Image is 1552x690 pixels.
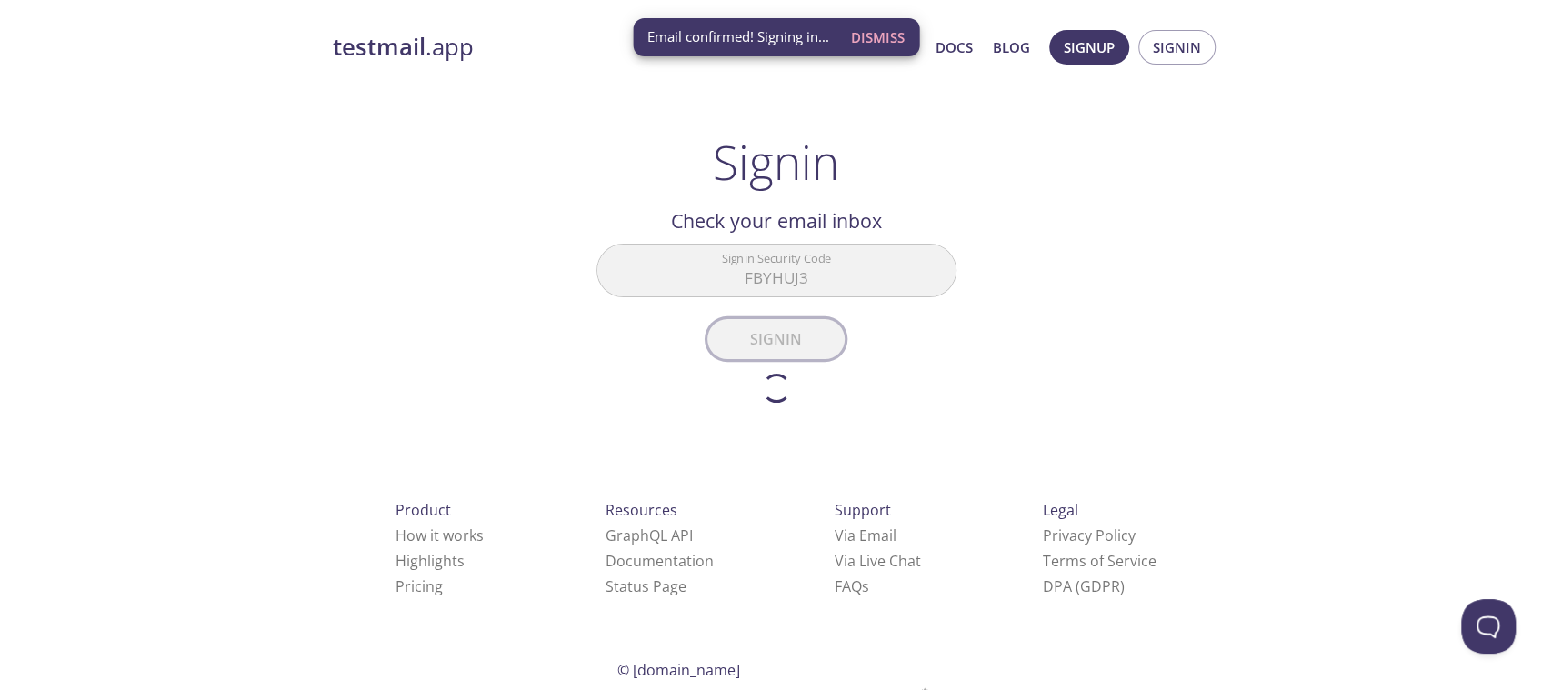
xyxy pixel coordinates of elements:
[1153,35,1201,59] span: Signin
[936,35,973,59] a: Docs
[713,135,839,189] h1: Signin
[1064,35,1115,59] span: Signup
[835,576,869,596] a: FAQ
[993,35,1030,59] a: Blog
[617,660,740,680] span: © [DOMAIN_NAME]
[835,500,891,520] span: Support
[1043,500,1078,520] span: Legal
[333,31,426,63] strong: testmail
[333,32,760,63] a: testmail.app
[844,20,912,55] button: Dismiss
[606,500,677,520] span: Resources
[1138,30,1216,65] button: Signin
[606,551,714,571] a: Documentation
[647,27,829,46] span: Email confirmed! Signing in...
[396,551,465,571] a: Highlights
[1043,576,1125,596] a: DPA (GDPR)
[396,500,451,520] span: Product
[596,205,956,236] h2: Check your email inbox
[396,576,443,596] a: Pricing
[835,525,896,545] a: Via Email
[862,576,869,596] span: s
[1461,599,1516,654] iframe: Help Scout Beacon - Open
[1043,551,1156,571] a: Terms of Service
[835,551,921,571] a: Via Live Chat
[1049,30,1129,65] button: Signup
[851,25,905,49] span: Dismiss
[396,525,484,545] a: How it works
[1043,525,1136,545] a: Privacy Policy
[606,576,686,596] a: Status Page
[606,525,693,545] a: GraphQL API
